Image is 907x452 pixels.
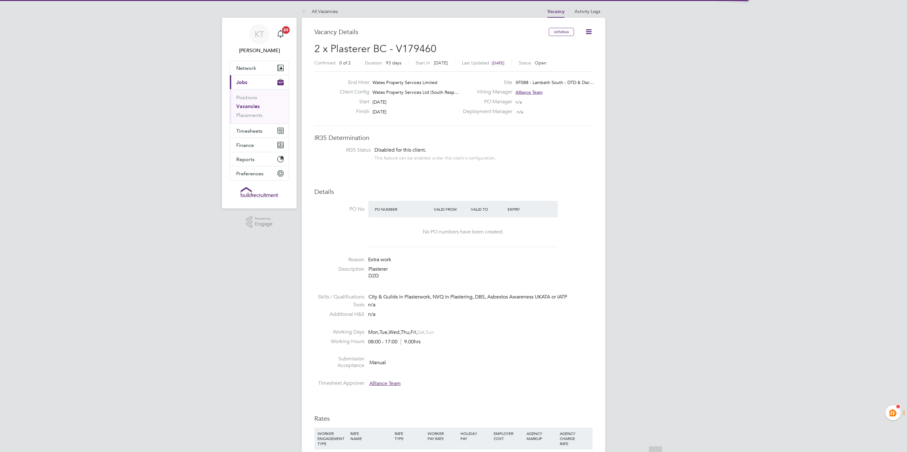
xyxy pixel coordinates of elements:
[393,428,426,444] div: RATE TYPE
[368,294,593,300] div: CIty & Guilds in Plasterwork, NVQ in Plastering, DBS, Asbestos Awareness UKATA or IATP
[314,380,364,387] label: Timesheet Approver
[459,89,512,95] label: Hiring Manager
[459,79,512,86] label: Site
[389,329,401,335] span: Wed,
[246,216,273,228] a: Powered byEngage
[314,28,549,36] h3: Vacancy Details
[314,256,364,263] label: Reason
[302,9,338,14] a: All Vacancies
[236,65,256,71] span: Network
[462,60,489,66] label: Last Updated
[368,256,391,263] span: Extra work
[230,187,289,197] a: Go to home page
[339,60,351,66] span: 0 of 2
[255,30,264,38] span: KT
[314,414,593,423] h3: Rates
[236,156,255,162] span: Reports
[230,166,289,180] button: Preferences
[236,94,257,100] a: Positions
[314,302,364,308] label: Tools
[459,99,512,105] label: PO Manager
[410,329,417,335] span: Fri,
[236,79,247,85] span: Jobs
[314,329,364,335] label: Working Days
[321,147,371,154] label: IR35 Status
[241,187,278,197] img: buildrec-logo-retina.png
[373,99,386,105] span: [DATE]
[549,28,574,36] button: Unfollow
[515,89,543,95] span: Alliance Team
[459,108,512,115] label: Deployment Manager
[314,338,364,345] label: Working Hours
[492,60,504,66] span: [DATE]
[379,329,389,335] span: Tue,
[314,188,593,196] h3: Details
[434,60,448,66] span: [DATE]
[368,311,375,317] span: n/a
[417,329,426,335] span: Sat,
[515,80,594,85] span: XF088 - Lambeth South - DTD & Disr…
[335,108,369,115] label: Finish
[314,311,364,318] label: Additional H&S
[469,203,506,215] div: Valid To
[369,380,401,387] span: Alliance Team
[236,128,262,134] span: Timesheets
[255,216,273,221] span: Powered by
[368,329,379,335] span: Mon,
[426,329,434,335] span: Sun
[230,152,289,166] button: Reports
[236,112,262,118] a: Placements
[316,428,349,449] div: WORKER ENGAGEMENT TYPE
[506,203,543,215] div: Expiry
[230,138,289,152] button: Finance
[368,302,375,308] span: n/a
[230,89,289,124] div: Jobs
[230,124,289,138] button: Timesheets
[255,221,273,227] span: Engage
[373,80,437,85] span: Wates Property Services Limited
[547,9,565,14] a: Vacancy
[282,26,290,34] span: 20
[575,9,600,14] a: Activity Logs
[369,359,386,366] span: Manual
[426,428,459,444] div: WORKER PAY RATE
[335,99,369,105] label: Start
[368,339,421,345] div: 08:00 - 17:00
[492,428,525,444] div: EMPLOYER COST
[349,428,393,444] div: RATE NAME
[314,43,436,55] span: 2 x Plasterer BC - V179460
[314,134,593,142] h3: IR35 Determination
[236,103,260,109] a: Vacancies
[401,329,410,335] span: Thu,
[374,147,426,153] span: Disabled for this client.
[374,154,496,161] div: This feature can be enabled under this client's configuration.
[535,60,546,66] span: Open
[525,428,558,444] div: AGENCY MARKUP
[432,203,469,215] div: Valid From
[459,428,492,444] div: HOLIDAY PAY
[236,142,254,148] span: Finance
[515,99,522,105] span: n/a
[368,266,593,279] p: Plasterer D2D
[314,60,336,66] label: Confirmed
[236,171,263,177] span: Preferences
[222,18,297,208] nav: Main navigation
[416,60,430,66] label: Start In
[314,294,364,300] label: Skills / Qualifications
[373,109,386,115] span: [DATE]
[365,60,382,66] label: Duration
[230,24,289,54] a: KT[PERSON_NAME]
[373,203,432,215] div: PO Number
[230,47,289,54] span: Kiera Troutt
[274,24,287,44] a: 20
[230,75,289,89] button: Jobs
[314,266,364,273] label: Description
[558,428,591,449] div: AGENCY CHARGE RATE
[386,60,401,66] span: 93 days
[519,60,531,66] label: Status
[230,61,289,75] button: Network
[517,109,523,115] span: n/a
[374,229,552,235] div: No PO numbers have been created.
[335,89,369,95] label: Client Config
[314,356,364,369] label: Submission Acceptance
